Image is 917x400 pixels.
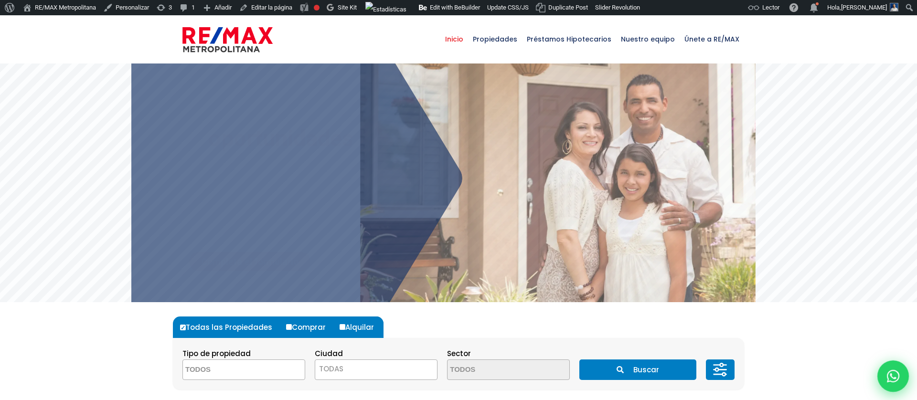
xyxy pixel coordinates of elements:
[522,15,616,63] a: Préstamos Hipotecarios
[178,316,282,338] label: Todas las Propiedades
[522,25,616,53] span: Préstamos Hipotecarios
[595,4,640,11] span: Slider Revolution
[680,15,744,63] a: Únete a RE/MAX
[315,362,437,376] span: TODAS
[447,348,471,358] span: Sector
[337,316,384,338] label: Alquilar
[182,348,251,358] span: Tipo de propiedad
[284,316,335,338] label: Comprar
[340,324,345,330] input: Alquilar
[841,4,887,11] span: [PERSON_NAME]
[315,359,437,380] span: TODAS
[183,360,276,380] textarea: Search
[314,5,320,11] div: Frase clave objetivo no establecida
[319,364,343,374] span: TODAS
[680,25,744,53] span: Únete a RE/MAX
[182,25,273,54] img: remax-metropolitana-logo
[315,348,343,358] span: Ciudad
[448,360,540,380] textarea: Search
[182,15,273,63] a: RE/MAX Metropolitana
[440,15,468,63] a: Inicio
[440,25,468,53] span: Inicio
[616,25,680,53] span: Nuestro equipo
[338,4,357,11] span: Site Kit
[286,324,292,330] input: Comprar
[468,15,522,63] a: Propiedades
[180,325,186,330] input: Todas las Propiedades
[616,15,680,63] a: Nuestro equipo
[579,359,696,380] button: Buscar
[365,2,406,17] img: Visitas de 48 horas. Haz clic para ver más estadísticas del sitio.
[468,25,522,53] span: Propiedades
